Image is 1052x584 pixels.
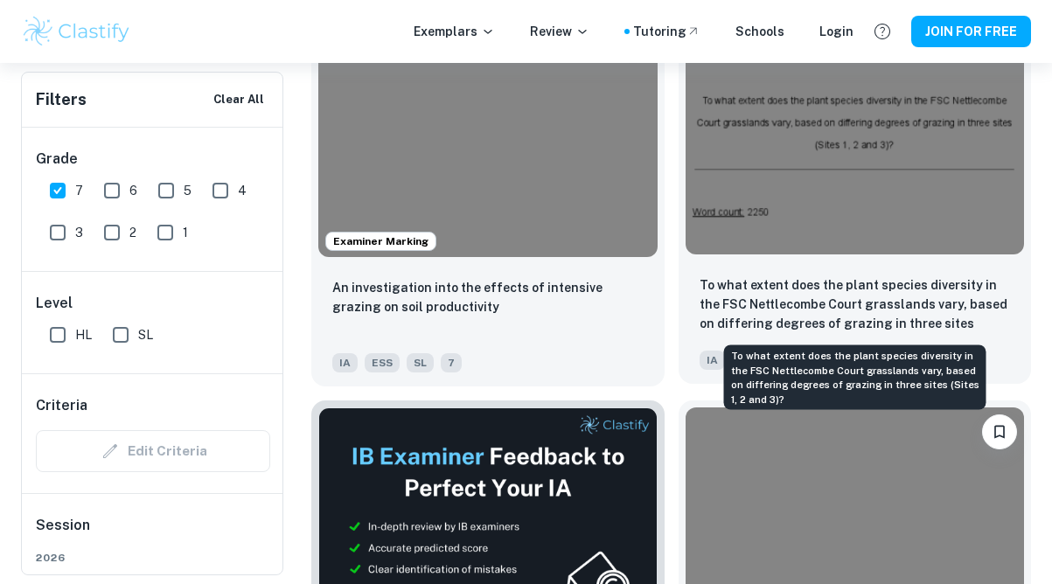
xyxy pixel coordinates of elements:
span: 2026 [36,550,270,566]
img: Clastify logo [21,14,132,49]
span: 6 [129,181,137,200]
span: 2 [129,223,136,242]
p: To what extent does the plant species diversity in the FSC Nettlecombe Court grasslands vary, bas... [700,275,1011,335]
p: Exemplars [414,22,495,41]
span: ESS [365,353,400,372]
a: Tutoring [633,22,700,41]
span: Examiner Marking [326,233,435,249]
button: Clear All [209,87,268,113]
span: 7 [441,353,462,372]
h6: Level [36,293,270,314]
span: 4 [238,181,247,200]
span: 5 [184,181,192,200]
span: IA [700,351,725,370]
div: To what extent does the plant species diversity in the FSC Nettlecombe Court grasslands vary, bas... [724,345,986,410]
span: 3 [75,223,83,242]
button: JOIN FOR FREE [911,16,1031,47]
span: HL [75,325,92,344]
h6: Filters [36,87,87,112]
img: ESS IA example thumbnail: An investigation into the effects of int [318,3,658,257]
div: Criteria filters are unavailable when searching by topic [36,430,270,472]
span: 1 [183,223,188,242]
button: Please log in to bookmark exemplars [982,414,1017,449]
button: Help and Feedback [867,17,897,46]
span: SL [407,353,434,372]
a: Login [819,22,853,41]
p: An investigation into the effects of intensive grazing on soil productivity [332,278,644,316]
span: IA [332,353,358,372]
span: 7 [75,181,83,200]
p: Review [530,22,589,41]
h6: Grade [36,149,270,170]
h6: Criteria [36,395,87,416]
a: Schools [735,22,784,41]
span: SL [138,325,153,344]
h6: Session [36,515,270,550]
